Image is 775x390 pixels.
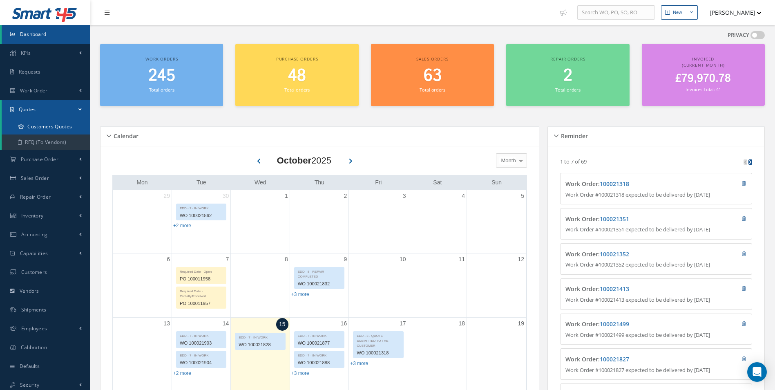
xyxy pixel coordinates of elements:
span: KPIs [21,49,31,56]
a: October 3, 2025 [401,190,408,202]
span: Month [499,157,516,165]
span: Inventory [21,212,44,219]
a: 100021827 [600,355,629,363]
span: : [598,215,629,223]
td: October 5, 2025 [467,190,526,253]
a: Show 3 more events [350,361,368,366]
div: Required Date - Partially/Received [176,287,226,299]
a: Dashboard [2,25,90,44]
a: October 11, 2025 [457,253,467,265]
span: £79,970.78 [675,71,731,87]
p: Work Order #100021413 expected to be delivered by [DATE] [565,296,746,304]
a: October 17, 2025 [398,318,408,329]
div: New [673,9,682,16]
small: Total orders [555,87,581,93]
div: PO 100011958 [176,274,226,284]
h4: Work Order [565,216,698,223]
h5: Calendar [111,130,138,140]
a: 100021318 [600,180,629,188]
h4: Work Order [565,251,698,258]
a: Show 2 more events [173,223,191,229]
a: October 19, 2025 [516,318,526,329]
span: Customers [21,269,47,276]
span: Dashboard [20,31,47,38]
p: Work Order #100021352 expected to be delivered by [DATE] [565,261,746,269]
a: September 29, 2025 [162,190,172,202]
span: Vendors [20,287,39,294]
td: October 7, 2025 [172,253,230,318]
span: 245 [148,64,175,87]
a: October 12, 2025 [516,253,526,265]
span: Quotes [19,106,36,113]
span: Accounting [21,231,48,238]
div: WO 100021904 [176,358,226,368]
div: EDD - 7 - IN WORK [176,332,226,338]
a: Work orders 245 Total orders [100,44,223,106]
span: : [598,285,629,293]
a: Repair orders 2 Total orders [506,44,629,106]
span: Repair orders [550,56,585,62]
a: Show 2 more events [173,370,191,376]
b: October [277,155,311,166]
a: 100021499 [600,320,629,328]
a: September 30, 2025 [221,190,231,202]
a: October 1, 2025 [283,190,290,202]
h4: Work Order [565,321,698,328]
button: New [661,5,698,20]
span: 48 [288,64,306,87]
span: : [598,180,629,188]
div: EDD - 7 - IN WORK [295,351,344,358]
td: October 1, 2025 [231,190,290,253]
p: Work Order #100021827 expected to be delivered by [DATE] [565,366,746,374]
span: (Current Month) [682,62,725,68]
span: Work Order [20,87,48,94]
input: Search WO, PO, SO, RO [577,5,654,20]
a: October 18, 2025 [457,318,467,329]
a: October 9, 2025 [342,253,348,265]
small: Total orders [149,87,174,93]
small: Total orders [284,87,310,93]
a: October 4, 2025 [460,190,467,202]
td: October 12, 2025 [467,253,526,318]
a: Tuesday [195,177,208,188]
div: WO 100021318 [353,348,403,358]
a: Sunday [490,177,503,188]
div: EDD - 7 - IN WORK [295,332,344,338]
div: WO 100021832 [295,279,344,289]
div: Open Intercom Messenger [747,362,767,382]
a: October 13, 2025 [162,318,172,329]
div: EDD - 7 - IN WORK [235,333,285,340]
a: Saturday [431,177,443,188]
h4: Work Order [565,181,698,188]
span: Sales orders [416,56,448,62]
div: EDD - 7 - IN WORK [176,351,226,358]
span: Employees [21,325,47,332]
a: October 15, 2025 [276,318,288,331]
span: Repair Order [20,193,51,200]
td: September 29, 2025 [113,190,172,253]
span: Purchase Order [21,156,58,163]
a: October 6, 2025 [165,253,172,265]
a: Sales orders 63 Total orders [371,44,494,106]
td: October 6, 2025 [113,253,172,318]
a: RFQ (To Vendors) [2,134,90,150]
a: October 10, 2025 [398,253,408,265]
div: WO 100021888 [295,358,344,368]
p: Work Order #100021351 expected to be delivered by [DATE] [565,226,746,234]
button: [PERSON_NAME] [702,4,762,20]
a: October 7, 2025 [224,253,231,265]
label: PRIVACY [728,31,749,39]
a: October 16, 2025 [339,318,349,329]
span: Capabilities [20,250,48,257]
td: September 30, 2025 [172,190,230,253]
div: PO 100011957 [176,299,226,308]
a: October 14, 2025 [221,318,231,329]
div: EDD - 7 - IN WORK [176,204,226,211]
span: : [598,320,629,328]
div: EDD - 8 - REPAIR COMPLETED [295,267,344,279]
a: Monday [135,177,149,188]
div: 2025 [277,154,331,167]
div: WO 100021877 [295,338,344,348]
a: October 5, 2025 [519,190,526,202]
small: Invoices Total: 41 [686,86,721,92]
